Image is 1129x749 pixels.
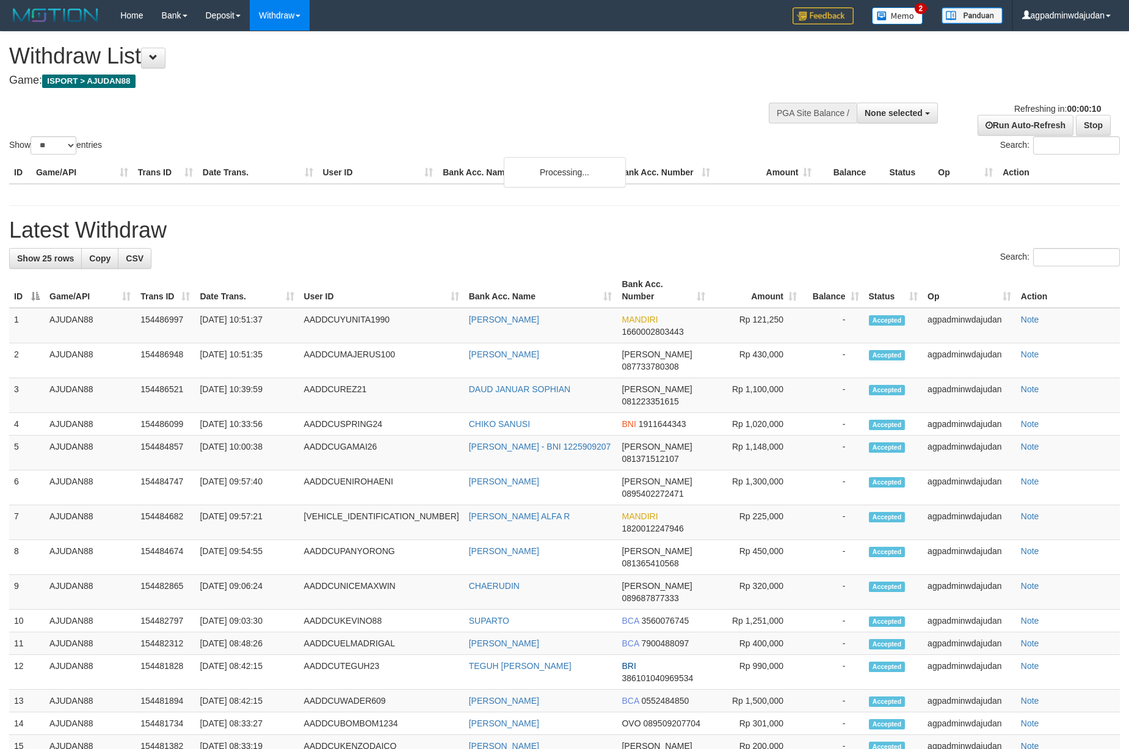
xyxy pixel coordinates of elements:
td: 7 [9,505,45,540]
span: Accepted [869,547,906,557]
td: AJUDAN88 [45,575,136,610]
td: - [802,610,864,632]
th: Bank Acc. Name: activate to sort column ascending [464,273,617,308]
td: 154486099 [136,413,195,436]
th: Bank Acc. Number: activate to sort column ascending [617,273,710,308]
td: AADDCUMAJERUS100 [299,343,464,378]
th: Status: activate to sort column ascending [864,273,923,308]
th: Op: activate to sort column ascending [923,273,1016,308]
td: - [802,690,864,712]
a: [PERSON_NAME] ALFA R [469,511,570,521]
td: - [802,575,864,610]
span: Accepted [869,420,906,430]
td: AADDCUKEVINO88 [299,610,464,632]
td: [DATE] 09:57:21 [195,505,299,540]
a: Show 25 rows [9,248,82,269]
td: [DATE] 08:42:15 [195,690,299,712]
td: agpadminwdajudan [923,655,1016,690]
span: Copy [89,254,111,263]
span: Copy 081223351615 to clipboard [622,396,678,406]
td: Rp 225,000 [710,505,802,540]
td: AJUDAN88 [45,632,136,655]
a: DAUD JANUAR SOPHIAN [469,384,570,394]
td: AADDCUWADER609 [299,690,464,712]
td: AADDCUPANYORONG [299,540,464,575]
td: Rp 121,250 [710,308,802,343]
td: Rp 320,000 [710,575,802,610]
label: Search: [1000,136,1120,155]
span: Accepted [869,719,906,729]
span: Accepted [869,582,906,592]
td: 14 [9,712,45,735]
td: AADDCUNICEMAXWIN [299,575,464,610]
span: Accepted [869,442,906,453]
td: Rp 430,000 [710,343,802,378]
th: Game/API [31,161,133,184]
td: [DATE] 09:54:55 [195,540,299,575]
th: Trans ID [133,161,198,184]
img: Feedback.jpg [793,7,854,24]
a: Note [1021,315,1039,324]
td: Rp 990,000 [710,655,802,690]
button: None selected [857,103,938,123]
label: Search: [1000,248,1120,266]
a: Note [1021,616,1039,626]
div: PGA Site Balance / [769,103,857,123]
span: [PERSON_NAME] [622,477,692,486]
span: [PERSON_NAME] [622,384,692,394]
td: 5 [9,436,45,470]
td: AADDCUGAMAI26 [299,436,464,470]
div: Processing... [504,157,626,188]
a: [PERSON_NAME] [469,546,539,556]
span: Copy 089687877333 to clipboard [622,593,678,603]
span: [PERSON_NAME] [622,546,692,556]
th: Amount [715,161,817,184]
span: Show 25 rows [17,254,74,263]
td: 154486521 [136,378,195,413]
td: agpadminwdajudan [923,413,1016,436]
td: 154486997 [136,308,195,343]
img: panduan.png [942,7,1003,24]
td: AADDCUYUNITA1990 [299,308,464,343]
th: ID: activate to sort column descending [9,273,45,308]
td: agpadminwdajudan [923,712,1016,735]
a: Stop [1076,115,1111,136]
span: BCA [622,616,639,626]
td: [VEHICLE_IDENTIFICATION_NUMBER] [299,505,464,540]
label: Show entries [9,136,102,155]
td: Rp 400,000 [710,632,802,655]
th: Action [998,161,1120,184]
td: Rp 1,500,000 [710,690,802,712]
span: Accepted [869,512,906,522]
span: Accepted [869,616,906,627]
a: [PERSON_NAME] [469,477,539,486]
span: [PERSON_NAME] [622,442,692,451]
td: AJUDAN88 [45,505,136,540]
td: AJUDAN88 [45,470,136,505]
span: Copy 081365410568 to clipboard [622,558,678,568]
td: 9 [9,575,45,610]
td: agpadminwdajudan [923,610,1016,632]
span: Copy 0895402272471 to clipboard [622,489,683,499]
th: Amount: activate to sort column ascending [710,273,802,308]
img: Button%20Memo.svg [872,7,923,24]
a: Note [1021,546,1039,556]
td: 2 [9,343,45,378]
td: 8 [9,540,45,575]
span: Copy 1820012247946 to clipboard [622,524,683,533]
th: Date Trans.: activate to sort column ascending [195,273,299,308]
a: Note [1021,696,1039,706]
span: BNI [622,419,636,429]
td: agpadminwdajudan [923,308,1016,343]
td: 3 [9,378,45,413]
td: AJUDAN88 [45,610,136,632]
span: Accepted [869,385,906,395]
td: 13 [9,690,45,712]
td: - [802,632,864,655]
span: Copy 386101040969534 to clipboard [622,673,693,683]
td: 154482797 [136,610,195,632]
a: Note [1021,638,1039,648]
a: Note [1021,477,1039,486]
td: 154484857 [136,436,195,470]
input: Search: [1033,248,1120,266]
